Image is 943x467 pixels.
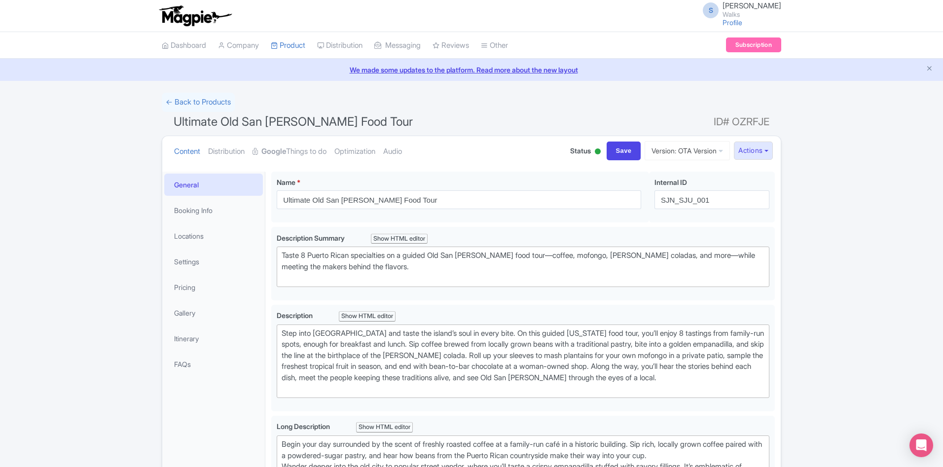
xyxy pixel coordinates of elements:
[164,225,263,247] a: Locations
[371,234,428,244] div: Show HTML editor
[356,422,413,432] div: Show HTML editor
[734,142,773,160] button: Actions
[261,146,286,157] strong: Google
[157,5,233,27] img: logo-ab69f6fb50320c5b225c76a69d11143b.png
[174,136,200,167] a: Content
[383,136,402,167] a: Audio
[277,311,314,320] span: Description
[277,234,346,242] span: Description Summary
[593,144,603,160] div: Active
[926,64,933,75] button: Close announcement
[723,18,742,27] a: Profile
[317,32,363,59] a: Distribution
[723,11,781,18] small: Walks
[174,114,413,129] span: Ultimate Old San [PERSON_NAME] Food Tour
[6,65,937,75] a: We made some updates to the platform. Read more about the new layout
[277,178,295,186] span: Name
[481,32,508,59] a: Other
[654,178,687,186] span: Internal ID
[162,32,206,59] a: Dashboard
[909,433,933,457] div: Open Intercom Messenger
[164,251,263,273] a: Settings
[334,136,375,167] a: Optimization
[726,37,781,52] a: Subscription
[339,311,396,322] div: Show HTML editor
[570,145,591,156] span: Status
[164,302,263,324] a: Gallery
[162,93,235,112] a: ← Back to Products
[703,2,719,18] span: S
[277,422,331,431] span: Long Description
[164,199,263,221] a: Booking Info
[282,250,764,284] div: Taste 8 Puerto Rican specialties on a guided Old San [PERSON_NAME] food tour—coffee, mofongo, [PE...
[253,136,326,167] a: GoogleThings to do
[282,328,764,395] div: Step into [GEOGRAPHIC_DATA] and taste the island’s soul in every bite. On this guided [US_STATE] ...
[723,1,781,10] span: [PERSON_NAME]
[697,2,781,18] a: S [PERSON_NAME] Walks
[374,32,421,59] a: Messaging
[645,141,730,160] a: Version: OTA Version
[164,353,263,375] a: FAQs
[164,276,263,298] a: Pricing
[433,32,469,59] a: Reviews
[208,136,245,167] a: Distribution
[218,32,259,59] a: Company
[607,142,641,160] input: Save
[271,32,305,59] a: Product
[164,174,263,196] a: General
[164,327,263,350] a: Itinerary
[714,112,769,132] span: ID# OZRFJE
